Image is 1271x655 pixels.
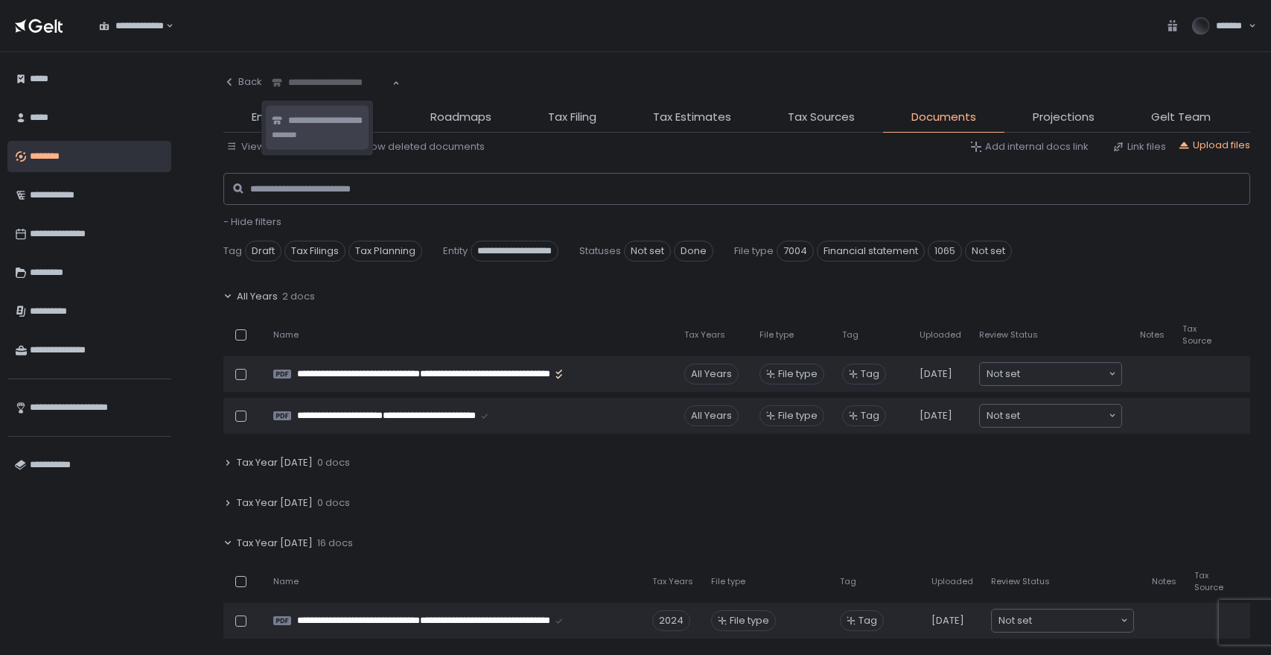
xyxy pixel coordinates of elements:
[1020,408,1107,423] input: Search for option
[684,329,725,341] span: Tax Years
[711,576,745,587] span: File type
[920,409,952,423] span: [DATE]
[840,576,856,587] span: Tag
[1178,139,1250,152] button: Upload files
[970,140,1089,154] button: Add internal docs link
[861,367,879,381] span: Tag
[273,329,299,341] span: Name
[1194,570,1223,592] span: Tax Source
[1152,576,1176,587] span: Notes
[674,241,713,262] span: Done
[980,405,1121,427] div: Search for option
[965,241,1012,262] span: Not set
[282,290,315,303] span: 2 docs
[979,329,1038,341] span: Review Status
[237,290,278,303] span: All Years
[920,329,961,341] span: Uploaded
[1182,323,1223,346] span: Tax Source
[730,614,769,627] span: File type
[980,363,1121,385] div: Search for option
[998,613,1032,628] span: Not set
[1151,109,1211,126] span: Gelt Team
[684,405,739,426] div: All Years
[1033,109,1095,126] span: Projections
[777,241,814,262] span: 7004
[317,456,350,469] span: 0 docs
[859,614,877,627] span: Tag
[987,408,1020,423] span: Not set
[842,329,859,341] span: Tag
[987,367,1020,382] span: Not set
[284,241,345,262] span: Tax Filings
[579,244,621,258] span: Statuses
[931,576,973,587] span: Uploaded
[548,109,596,126] span: Tax Filing
[262,67,400,98] div: Search for option
[928,241,962,262] span: 1065
[1020,367,1107,382] input: Search for option
[759,329,794,341] span: File type
[788,109,855,126] span: Tax Sources
[817,241,925,262] span: Financial statement
[684,364,739,385] div: All Years
[992,610,1133,632] div: Search for option
[237,537,313,550] span: Tax Year [DATE]
[653,109,731,126] span: Tax Estimates
[911,109,976,126] span: Documents
[237,456,313,469] span: Tax Year [DATE]
[226,140,330,154] button: View by: Tax years
[245,241,281,262] span: Draft
[317,537,353,550] span: 16 docs
[778,367,818,381] span: File type
[778,409,818,423] span: File type
[430,109,491,126] span: Roadmaps
[273,576,299,587] span: Name
[223,215,281,229] span: - Hide filters
[272,75,391,90] input: Search for option
[734,244,774,258] span: File type
[223,75,262,89] div: Back
[317,496,350,510] span: 0 docs
[652,576,693,587] span: Tax Years
[1140,329,1165,341] span: Notes
[164,19,165,34] input: Search for option
[237,496,313,510] span: Tax Year [DATE]
[89,10,173,42] div: Search for option
[624,241,671,262] span: Not set
[223,67,262,97] button: Back
[348,241,422,262] span: Tax Planning
[223,215,281,229] button: - Hide filters
[1032,613,1119,628] input: Search for option
[443,244,468,258] span: Entity
[1112,140,1166,154] button: Link files
[920,367,952,381] span: [DATE]
[991,576,1050,587] span: Review Status
[252,109,282,126] span: Entity
[652,610,690,631] div: 2024
[931,614,964,627] span: [DATE]
[223,244,242,258] span: Tag
[861,409,879,423] span: Tag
